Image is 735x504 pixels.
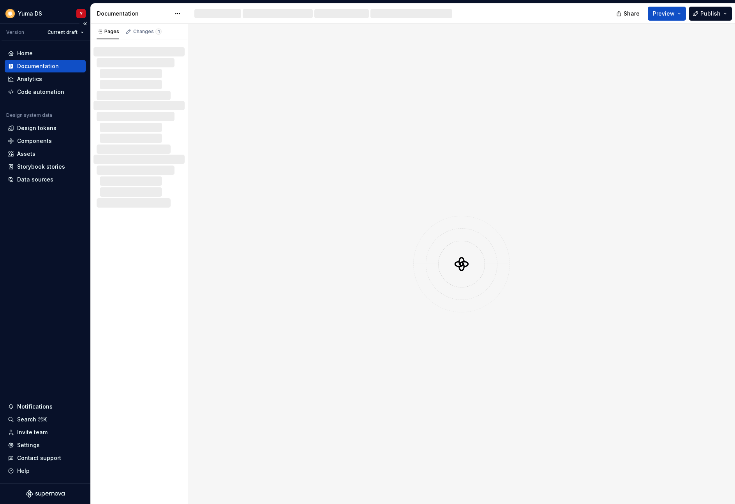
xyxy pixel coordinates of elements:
[17,75,42,83] div: Analytics
[700,10,721,18] span: Publish
[648,7,686,21] button: Preview
[17,403,53,411] div: Notifications
[17,62,59,70] div: Documentation
[18,10,42,18] div: Yuma DS
[155,28,162,35] span: 1
[5,148,86,160] a: Assets
[80,11,83,17] div: Y
[5,173,86,186] a: Data sources
[44,27,87,38] button: Current draft
[17,150,35,158] div: Assets
[48,29,78,35] span: Current draft
[26,490,65,498] svg: Supernova Logo
[5,86,86,98] a: Code automation
[5,73,86,85] a: Analytics
[653,10,675,18] span: Preview
[5,439,86,451] a: Settings
[6,29,24,35] div: Version
[79,18,90,29] button: Collapse sidebar
[6,112,52,118] div: Design system data
[17,88,64,96] div: Code automation
[5,400,86,413] button: Notifications
[5,135,86,147] a: Components
[5,465,86,477] button: Help
[5,160,86,173] a: Storybook stories
[17,441,40,449] div: Settings
[97,28,119,35] div: Pages
[5,452,86,464] button: Contact support
[689,7,732,21] button: Publish
[17,467,30,475] div: Help
[5,60,86,72] a: Documentation
[2,5,89,22] button: Yuma DSY
[133,28,162,35] div: Changes
[17,428,48,436] div: Invite team
[5,413,86,426] button: Search ⌘K
[17,176,53,183] div: Data sources
[17,137,52,145] div: Components
[17,124,56,132] div: Design tokens
[5,122,86,134] a: Design tokens
[97,10,171,18] div: Documentation
[5,47,86,60] a: Home
[17,416,47,423] div: Search ⌘K
[5,426,86,439] a: Invite team
[17,49,33,57] div: Home
[5,9,15,18] img: 6fb3a1ba-1d0d-4542-beb7-2ab0902974c7.png
[624,10,640,18] span: Share
[612,7,645,21] button: Share
[17,454,61,462] div: Contact support
[17,163,65,171] div: Storybook stories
